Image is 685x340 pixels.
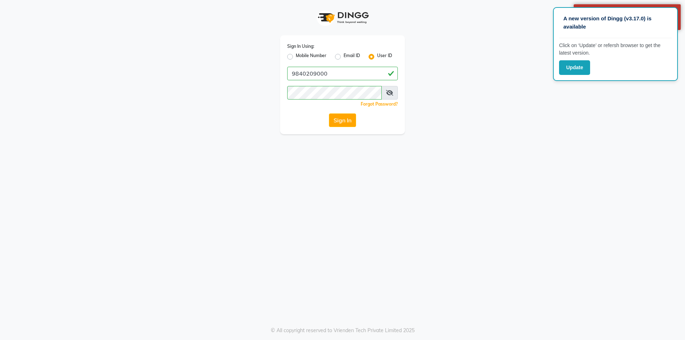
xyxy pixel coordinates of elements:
[377,52,392,61] label: User ID
[344,52,360,61] label: Email ID
[296,52,326,61] label: Mobile Number
[287,86,382,100] input: Username
[314,7,371,28] img: logo1.svg
[287,67,398,80] input: Username
[559,60,590,75] button: Update
[361,101,398,107] a: Forgot Password?
[329,113,356,127] button: Sign In
[559,42,672,57] p: Click on ‘Update’ or refersh browser to get the latest version.
[287,43,314,50] label: Sign In Using:
[563,15,668,31] p: A new version of Dingg (v3.17.0) is available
